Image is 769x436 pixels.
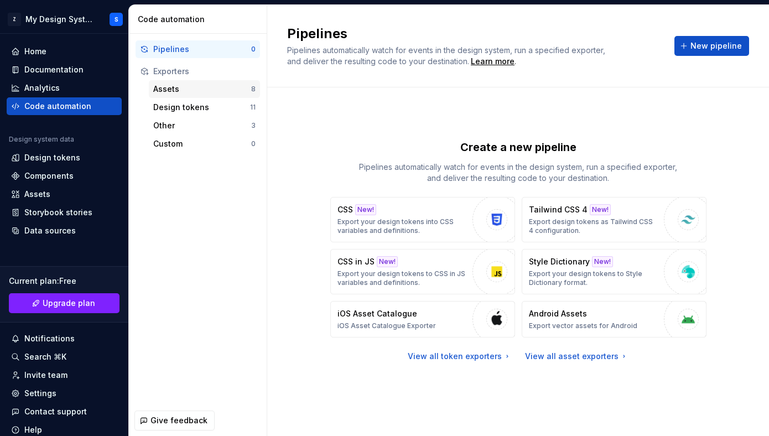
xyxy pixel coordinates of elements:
a: Data sources [7,222,122,240]
button: Assets8 [149,80,260,98]
p: Export vector assets for Android [529,321,637,330]
p: Export design tokens as Tailwind CSS 4 configuration. [529,217,658,235]
div: Other [153,120,251,131]
a: Assets [7,185,122,203]
p: CSS [337,204,353,215]
a: Storybook stories [7,204,122,221]
div: Assets [24,189,50,200]
div: 11 [250,103,256,112]
div: Code automation [24,101,91,112]
div: Notifications [24,333,75,344]
button: Android AssetsExport vector assets for Android [522,301,706,338]
div: New! [590,204,611,215]
div: Settings [24,388,56,399]
button: Pipelines0 [136,40,260,58]
div: Assets [153,84,251,95]
div: Exporters [153,66,256,77]
a: Upgrade plan [9,293,119,313]
a: Invite team [7,366,122,384]
div: Design system data [9,135,74,144]
h2: Pipelines [287,25,661,43]
div: Home [24,46,46,57]
a: Settings [7,385,122,402]
button: CSS in JSNew!Export your design tokens to CSS in JS variables and definitions. [330,249,515,294]
span: Give feedback [150,415,207,426]
button: Design tokens11 [149,98,260,116]
div: Invite team [24,370,67,381]
div: Current plan : Free [9,276,119,287]
div: Storybook stories [24,207,92,218]
div: Code automation [138,14,262,25]
p: Pipelines automatically watch for events in the design system, run a specified exporter, and deli... [352,162,684,184]
p: Tailwind CSS 4 [529,204,588,215]
div: New! [355,204,376,215]
button: Tailwind CSS 4New!Export design tokens as Tailwind CSS 4 configuration. [522,197,706,242]
button: iOS Asset CatalogueiOS Asset Catalogue Exporter [330,301,515,338]
div: My Design System [25,14,96,25]
p: Export your design tokens to CSS in JS variables and definitions. [337,269,467,287]
div: Design tokens [24,152,80,163]
a: View all token exporters [408,351,512,362]
a: Components [7,167,122,185]
button: Other3 [149,117,260,134]
button: Notifications [7,330,122,347]
button: Give feedback [134,411,215,430]
div: New! [377,256,398,267]
p: Export your design tokens to Style Dictionary format. [529,269,658,287]
div: New! [592,256,613,267]
span: Upgrade plan [43,298,95,309]
span: New pipeline [690,40,742,51]
div: 0 [251,139,256,148]
div: 8 [251,85,256,94]
div: Analytics [24,82,60,94]
p: CSS in JS [337,256,375,267]
p: Android Assets [529,308,587,319]
div: Design tokens [153,102,250,113]
a: Code automation [7,97,122,115]
button: CSSNew!Export your design tokens into CSS variables and definitions. [330,197,515,242]
a: Documentation [7,61,122,79]
div: Components [24,170,74,181]
div: Custom [153,138,251,149]
span: Pipelines automatically watch for events in the design system, run a specified exporter, and deli... [287,45,607,66]
p: Export your design tokens into CSS variables and definitions. [337,217,467,235]
button: New pipeline [674,36,749,56]
div: Help [24,424,42,435]
a: Design tokens [7,149,122,167]
div: S [115,15,118,24]
a: View all asset exporters [525,351,628,362]
div: Documentation [24,64,84,75]
div: 0 [251,45,256,54]
a: Home [7,43,122,60]
span: . [469,58,516,66]
p: Style Dictionary [529,256,590,267]
div: Z [8,13,21,26]
p: Create a new pipeline [460,139,576,155]
button: Contact support [7,403,122,421]
a: Analytics [7,79,122,97]
p: iOS Asset Catalogue [337,308,417,319]
div: Search ⌘K [24,351,66,362]
div: 3 [251,121,256,130]
div: Pipelines [153,44,251,55]
div: Contact support [24,406,87,417]
button: Search ⌘K [7,348,122,366]
a: Learn more [471,56,515,67]
button: Style DictionaryNew!Export your design tokens to Style Dictionary format. [522,249,706,294]
p: iOS Asset Catalogue Exporter [337,321,436,330]
button: Custom0 [149,135,260,153]
div: Data sources [24,225,76,236]
button: ZMy Design SystemS [2,7,126,31]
